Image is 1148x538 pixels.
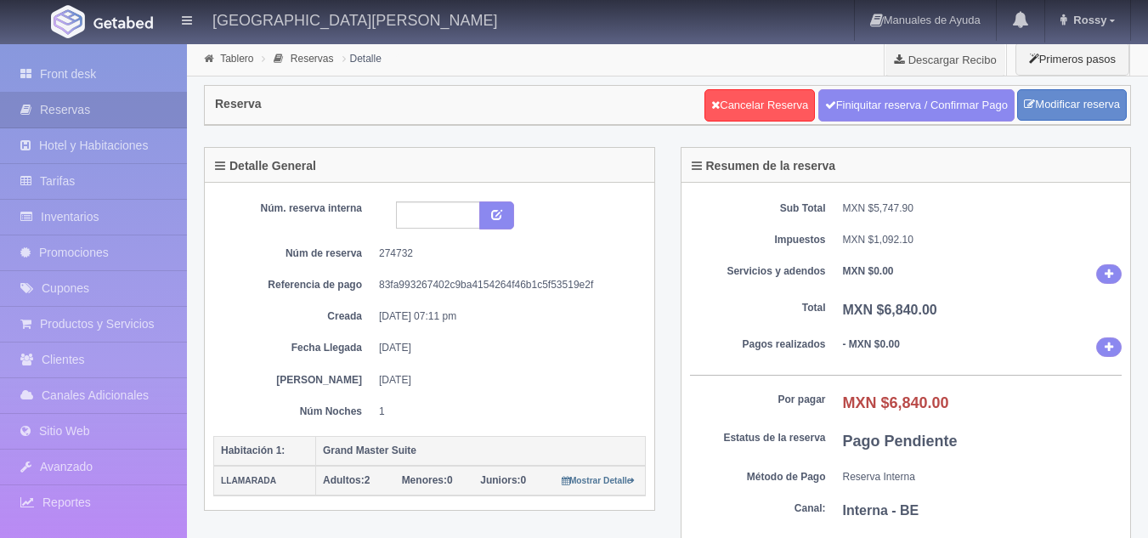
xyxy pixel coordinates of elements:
[690,233,826,247] dt: Impuestos
[690,431,826,445] dt: Estatus de la reserva
[338,50,386,66] li: Detalle
[692,160,836,173] h4: Resumen de la reserva
[690,470,826,484] dt: Método de Pago
[323,474,365,486] strong: Adultos:
[690,301,826,315] dt: Total
[843,303,937,317] b: MXN $6,840.00
[1069,14,1106,26] span: Rossy
[843,433,958,450] b: Pago Pendiente
[291,53,334,65] a: Reservas
[379,278,633,292] dd: 83fa993267402c9ba4154264f46b1c5f53519e2f
[226,309,362,324] dt: Creada
[402,474,453,486] span: 0
[226,201,362,216] dt: Núm. reserva interna
[226,278,362,292] dt: Referencia de pago
[690,337,826,352] dt: Pagos realizados
[379,309,633,324] dd: [DATE] 07:11 pm
[1015,42,1129,76] button: Primeros pasos
[562,476,636,485] small: Mostrar Detalle
[220,53,253,65] a: Tablero
[323,474,370,486] span: 2
[226,405,362,419] dt: Núm Noches
[379,341,633,355] dd: [DATE]
[379,373,633,388] dd: [DATE]
[818,89,1015,122] a: Finiquitar reserva / Confirmar Pago
[690,393,826,407] dt: Por pagar
[843,201,1123,216] dd: MXN $5,747.90
[215,160,316,173] h4: Detalle General
[480,474,526,486] span: 0
[379,405,633,419] dd: 1
[402,474,447,486] strong: Menores:
[843,394,949,411] b: MXN $6,840.00
[93,16,153,29] img: Getabed
[843,338,900,350] b: - MXN $0.00
[51,5,85,38] img: Getabed
[226,341,362,355] dt: Fecha Llegada
[226,246,362,261] dt: Núm de reserva
[843,470,1123,484] dd: Reserva Interna
[562,474,636,486] a: Mostrar Detalle
[221,445,285,456] b: Habitación 1:
[215,98,262,110] h4: Reserva
[221,476,276,485] small: LLAMARADA
[704,89,815,122] a: Cancelar Reserva
[885,42,1006,76] a: Descargar Recibo
[212,8,497,30] h4: [GEOGRAPHIC_DATA][PERSON_NAME]
[379,246,633,261] dd: 274732
[1017,89,1127,121] a: Modificar reserva
[226,373,362,388] dt: [PERSON_NAME]
[843,265,894,277] b: MXN $0.00
[690,501,826,516] dt: Canal:
[843,503,919,518] b: Interna - BE
[690,264,826,279] dt: Servicios y adendos
[480,474,520,486] strong: Juniors:
[843,233,1123,247] dd: MXN $1,092.10
[316,436,646,466] th: Grand Master Suite
[690,201,826,216] dt: Sub Total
